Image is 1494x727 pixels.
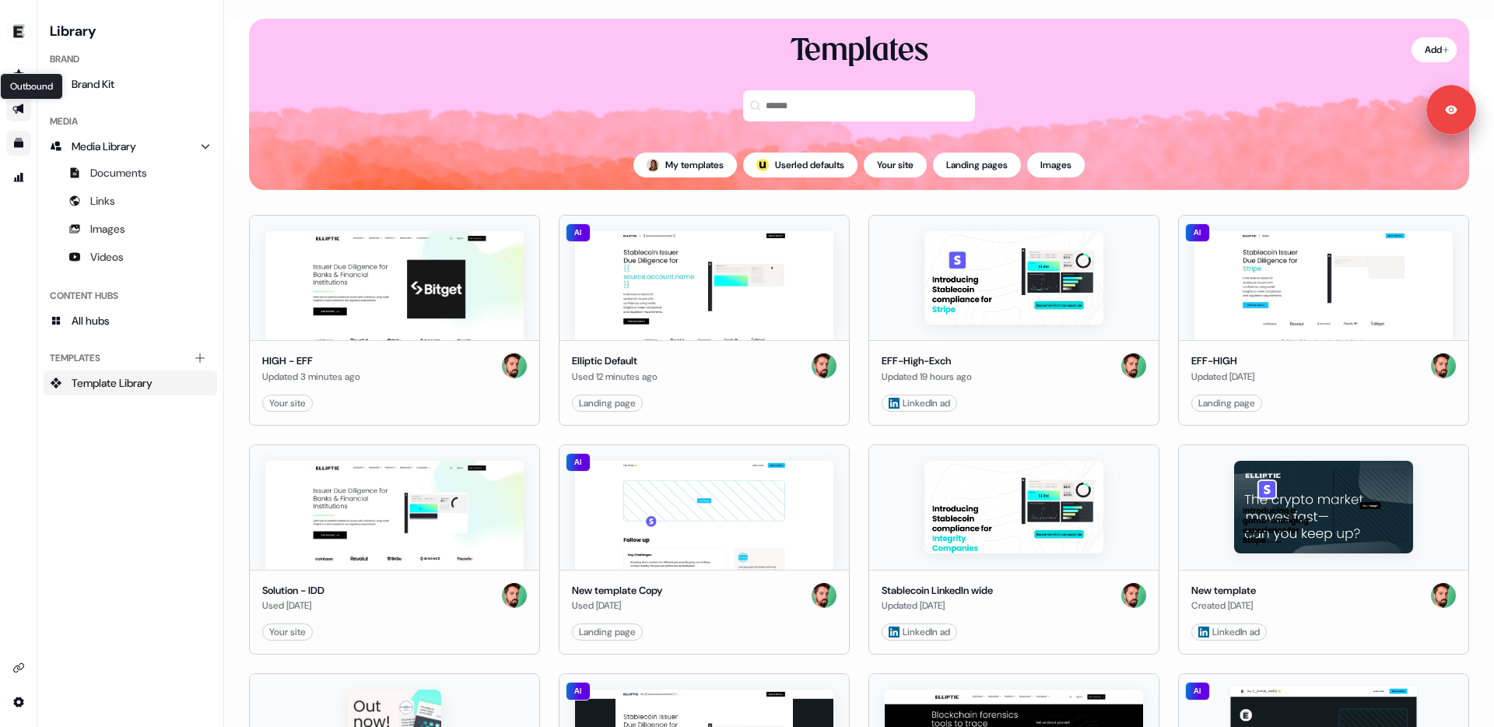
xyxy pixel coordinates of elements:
div: Updated 3 minutes ago [262,369,360,385]
button: Elliptic DefaultAIElliptic DefaultUsed 12 minutes agoPhillLanding page [559,215,850,426]
div: Landing page [1198,395,1255,411]
a: Template Library [44,371,217,395]
img: userled logo [756,159,769,171]
div: EFF-High-Exch [882,353,972,369]
img: Stablecoin LinkedIn wide [924,461,1103,554]
div: Updated [DATE] [882,598,993,613]
div: AI [1185,223,1210,242]
div: Landing page [579,624,636,640]
div: AI [1185,682,1210,701]
a: Videos [44,244,217,269]
a: Links [44,188,217,213]
img: Pouyeh [647,159,659,171]
div: LinkedIn ad [889,395,950,411]
a: Images [44,216,217,241]
span: Links [90,193,115,209]
button: Add [1412,37,1457,62]
button: EFF-HIGHAIEFF-HIGHUpdated [DATE]PhillLanding page [1178,215,1469,426]
span: Videos [90,249,124,265]
div: Your site [269,395,306,411]
span: Documents [90,165,147,181]
div: Created [DATE] [1191,598,1256,613]
div: Your site [269,624,306,640]
div: LinkedIn ad [1198,624,1260,640]
a: Go to integrations [6,655,31,680]
a: Go to integrations [6,690,31,715]
img: Phill [502,583,527,608]
button: Solution - IDDSolution - IDDUsed [DATE]PhillYour site [249,444,540,655]
img: Phill [502,353,527,378]
a: Go to prospects [6,62,31,87]
div: Stablecoin LinkedIn wide [882,583,993,599]
img: Phill [1431,583,1456,608]
div: ; [756,159,769,171]
div: AI [566,223,591,242]
button: New templateNew templateCreated [DATE]Phill LinkedIn ad [1178,444,1469,655]
img: Phill [812,583,836,608]
a: All hubs [44,308,217,333]
img: Phill [812,353,836,378]
img: New template [1234,461,1412,554]
button: Images [1027,153,1085,177]
div: New template Copy [572,583,662,599]
div: Brand [44,47,217,72]
span: All hubs [72,313,110,328]
div: Landing page [579,395,636,411]
div: HIGH - EFF [262,353,360,369]
div: Content Hubs [44,283,217,308]
div: Elliptic Default [572,353,658,369]
button: My templates [633,153,737,177]
div: Templates [44,346,217,371]
span: Media Library [72,139,136,154]
div: Used [DATE] [262,598,324,613]
div: Templates [791,31,928,72]
a: Brand Kit [44,72,217,97]
div: AI [566,453,591,472]
a: Go to templates [6,131,31,156]
div: Media [44,109,217,134]
h3: Library [44,19,217,40]
img: Phill [1431,353,1456,378]
img: Phill [1121,583,1146,608]
button: HIGH - EFFHIGH - EFFUpdated 3 minutes agoPhillYour site [249,215,540,426]
div: Used 12 minutes ago [572,369,658,385]
span: Images [90,221,125,237]
img: New template Copy [575,461,833,570]
img: Elliptic Default [575,231,833,340]
div: New template [1191,583,1256,599]
div: Updated 19 hours ago [882,369,972,385]
span: Brand Kit [72,76,114,92]
a: Go to attribution [6,165,31,190]
a: Go to outbound experience [6,97,31,121]
div: Solution - IDD [262,583,324,599]
div: Used [DATE] [572,598,662,613]
button: Your site [864,153,927,177]
img: EFF-High-Exch [924,231,1103,325]
span: Template Library [72,375,153,391]
button: New template CopyAINew template CopyUsed [DATE]PhillLanding page [559,444,850,655]
button: userled logo;Userled defaults [743,153,857,177]
div: EFF-HIGH [1191,353,1254,369]
div: LinkedIn ad [889,624,950,640]
button: Stablecoin LinkedIn wide Stablecoin LinkedIn wideUpdated [DATE]Phill LinkedIn ad [868,444,1159,655]
img: HIGH - EFF [265,231,524,340]
button: EFF-High-ExchEFF-High-ExchUpdated 19 hours agoPhill LinkedIn ad [868,215,1159,426]
button: Landing pages [933,153,1021,177]
div: AI [566,682,591,701]
img: Phill [1121,353,1146,378]
div: Updated [DATE] [1191,369,1254,385]
a: Media Library [44,134,217,159]
img: Solution - IDD [265,461,524,570]
img: EFF-HIGH [1194,231,1453,340]
a: Documents [44,160,217,185]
